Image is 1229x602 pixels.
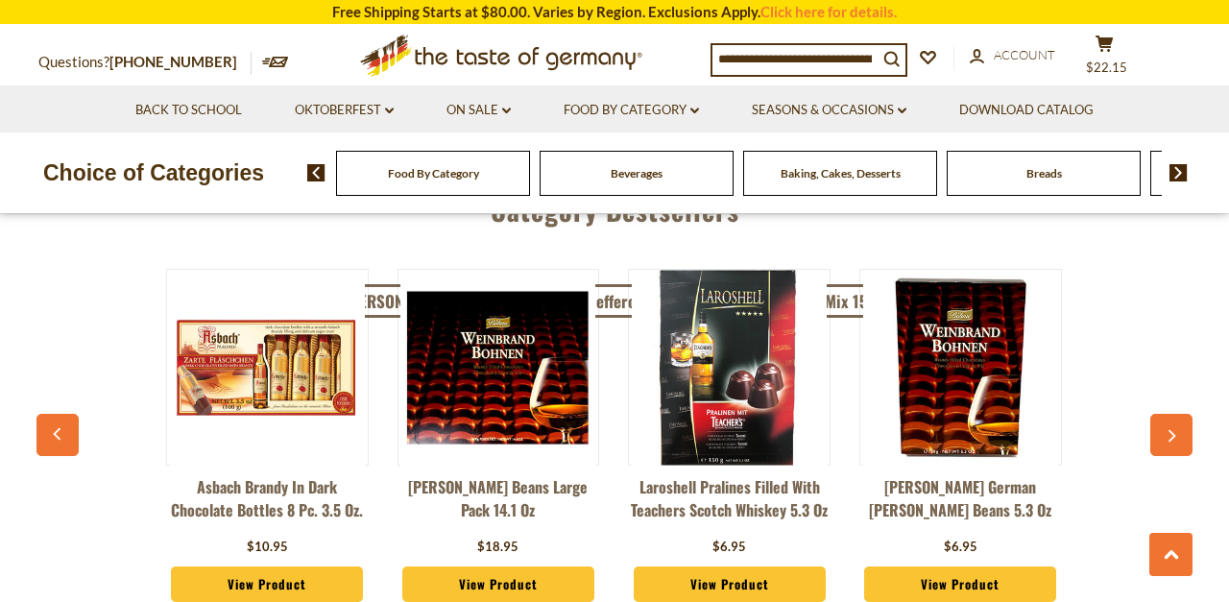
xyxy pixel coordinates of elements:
[1169,164,1188,181] img: next arrow
[398,475,600,533] a: [PERSON_NAME] Beans Large Pack 14.1 oz
[1075,35,1133,83] button: $22.15
[863,270,1058,465] img: Boehme German Brandy Beans 5.3 oz
[994,47,1055,62] span: Account
[944,538,977,557] div: $6.95
[295,100,394,121] a: Oktoberfest
[109,53,237,70] a: [PHONE_NUMBER]
[959,100,1094,121] a: Download Catalog
[970,45,1055,66] a: Account
[388,166,479,181] a: Food By Category
[170,270,365,465] img: Asbach Brandy in Dark Chocolate Bottles 8 pc. 3.5 oz.
[38,50,252,75] p: Questions?
[712,538,746,557] div: $6.95
[446,100,511,121] a: On Sale
[628,475,831,533] a: Laroshell Pralines filled with Teachers Scotch Whiskey 5.3 oz
[1086,60,1127,75] span: $22.15
[564,100,699,121] a: Food By Category
[400,270,595,465] img: Boehme Brandy Beans Large Pack 14.1 oz
[752,100,906,121] a: Seasons & Occasions
[632,270,827,465] img: Laroshell Pralines filled with Teachers Scotch Whiskey 5.3 oz
[307,164,325,181] img: previous arrow
[477,538,518,557] div: $18.95
[611,166,663,181] a: Beverages
[781,166,901,181] a: Baking, Cakes, Desserts
[247,538,288,557] div: $10.95
[166,475,369,533] a: Asbach Brandy in Dark Chocolate Bottles 8 pc. 3.5 oz.
[760,3,897,20] a: Click here for details.
[1026,166,1062,181] a: Breads
[135,100,242,121] a: Back to School
[859,475,1062,533] a: [PERSON_NAME] German [PERSON_NAME] Beans 5.3 oz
